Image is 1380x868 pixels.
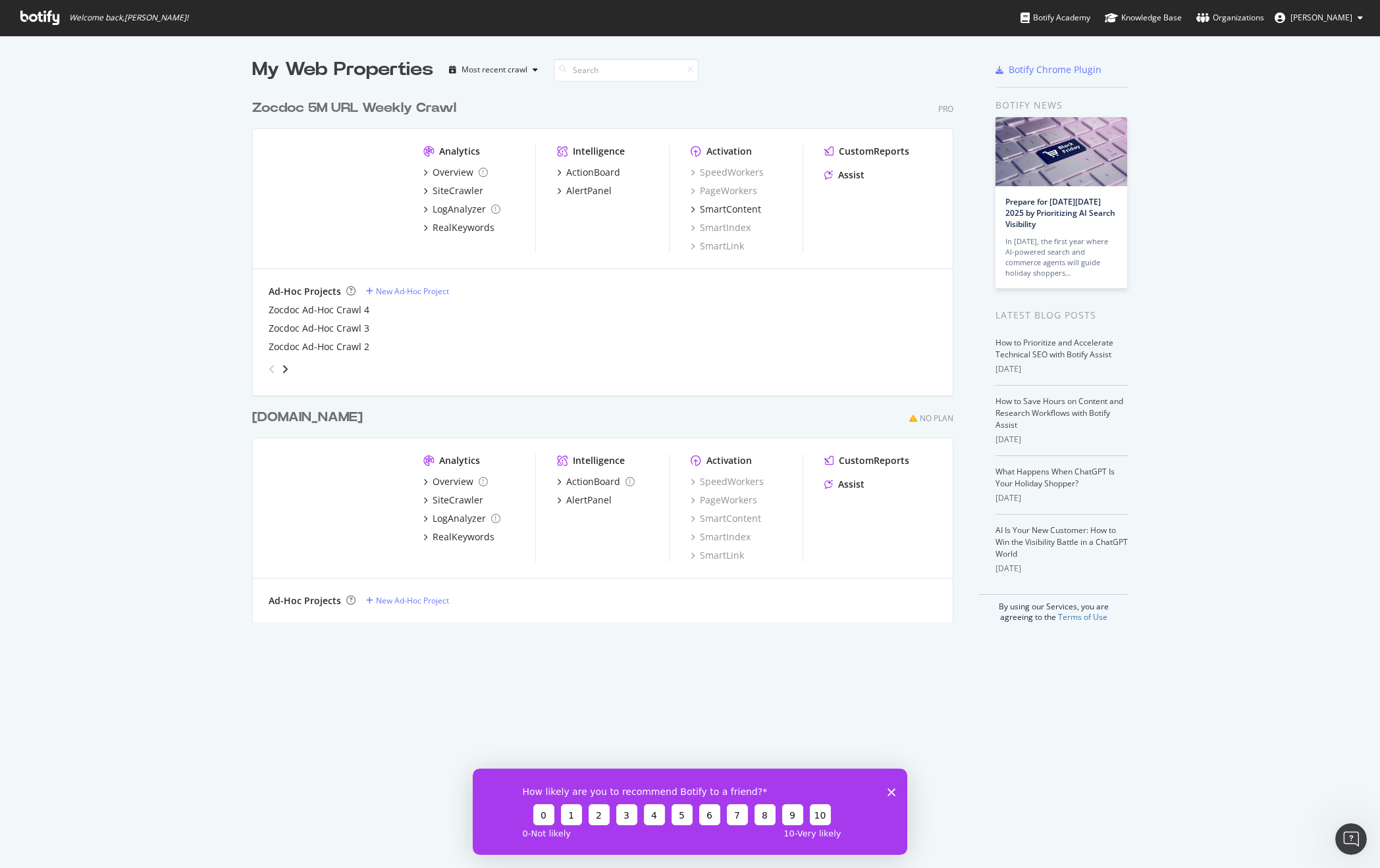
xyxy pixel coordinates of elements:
a: Zocdoc 5M URL Weekly Crawl [252,99,462,118]
div: [DOMAIN_NAME] [252,408,363,427]
a: AlertPanel [557,184,612,197]
div: Overview [433,475,473,488]
img: zocdoc.com [269,145,402,251]
img: zocdocsecondary.com [269,454,402,561]
a: LogAnalyzer [423,203,500,216]
div: Activation [706,454,752,467]
a: Zocdoc Ad-Hoc Crawl 2 [269,340,369,353]
div: grid [252,83,964,623]
iframe: Intercom live chat [1335,823,1367,855]
div: Assist [838,168,864,182]
div: angle-right [280,363,290,376]
a: SiteCrawler [423,184,483,197]
div: New Ad-Hoc Project [376,286,449,297]
div: Ad-Hoc Projects [269,594,341,607]
div: Botify news [995,98,1128,113]
div: Analytics [439,145,480,158]
div: Overview [433,166,473,179]
a: Botify Chrome Plugin [995,63,1101,76]
div: Intelligence [573,454,625,467]
a: RealKeywords [423,530,494,544]
div: My Web Properties [252,57,433,83]
a: What Happens When ChatGPT Is Your Holiday Shopper? [995,466,1115,489]
div: [DATE] [995,492,1128,504]
div: CustomReports [839,454,909,467]
a: How to Prioritize and Accelerate Technical SEO with Botify Assist [995,337,1113,360]
a: SmartLink [691,549,744,562]
a: Assist [824,478,864,491]
a: SpeedWorkers [691,475,764,488]
div: SiteCrawler [433,184,483,197]
div: PageWorkers [691,494,757,507]
a: Zocdoc Ad-Hoc Crawl 4 [269,303,369,317]
a: SmartIndex [691,221,751,234]
div: Activation [706,145,752,158]
div: angle-left [263,359,280,380]
a: CustomReports [824,145,909,158]
img: Prepare for Black Friday 2025 by Prioritizing AI Search Visibility [995,117,1127,186]
div: LogAnalyzer [433,203,486,216]
div: In [DATE], the first year where AI-powered search and commerce agents will guide holiday shoppers… [1005,236,1117,278]
a: Zocdoc Ad-Hoc Crawl 3 [269,322,369,335]
div: Organizations [1196,11,1264,24]
a: SiteCrawler [423,494,483,507]
a: Overview [423,166,488,179]
div: AlertPanel [566,494,612,507]
div: Botify Chrome Plugin [1009,63,1101,76]
div: RealKeywords [433,530,494,544]
div: SiteCrawler [433,494,483,507]
a: SmartIndex [691,530,751,544]
a: PageWorkers [691,184,757,197]
div: RealKeywords [433,221,494,234]
div: LogAnalyzer [433,512,486,525]
a: CustomReports [824,454,909,467]
a: AI Is Your New Customer: How to Win the Visibility Battle in a ChatGPT World [995,524,1128,559]
div: Botify Academy [1021,11,1090,24]
a: SmartLink [691,240,744,253]
div: [DATE] [995,363,1128,375]
input: Search [554,59,699,82]
div: [DATE] [995,563,1128,574]
div: SmartContent [700,203,761,216]
div: Intelligence [573,145,625,158]
div: Assist [838,478,864,491]
a: SmartContent [691,512,761,525]
a: ActionBoard [557,166,620,179]
span: Welcome back, [PERSON_NAME] ! [69,13,188,23]
div: No Plan [920,413,953,424]
div: Zocdoc 5M URL Weekly Crawl [252,99,456,118]
a: SpeedWorkers [691,166,764,179]
button: Most recent crawl [444,59,543,80]
div: AlertPanel [566,184,612,197]
iframe: Survey from Botify [473,769,907,855]
div: ActionBoard [566,475,620,488]
button: [PERSON_NAME] [1264,7,1373,28]
a: New Ad-Hoc Project [366,286,449,297]
div: Analytics [439,454,480,467]
a: Overview [423,475,488,488]
a: AlertPanel [557,494,612,507]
